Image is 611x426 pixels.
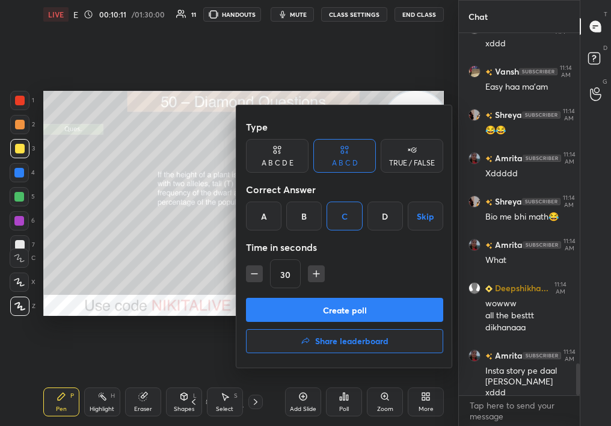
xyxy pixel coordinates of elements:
[367,202,403,230] div: D
[246,115,443,139] div: Type
[315,337,388,345] h4: Share leaderboard
[408,202,443,230] button: Skip
[262,159,293,167] div: A B C D E
[246,298,443,322] button: Create poll
[246,235,443,259] div: Time in seconds
[246,202,281,230] div: A
[332,159,358,167] div: A B C D
[327,202,362,230] div: C
[389,159,435,167] div: TRUE / FALSE
[246,177,443,202] div: Correct Answer
[246,329,443,353] button: Share leaderboard
[286,202,322,230] div: B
